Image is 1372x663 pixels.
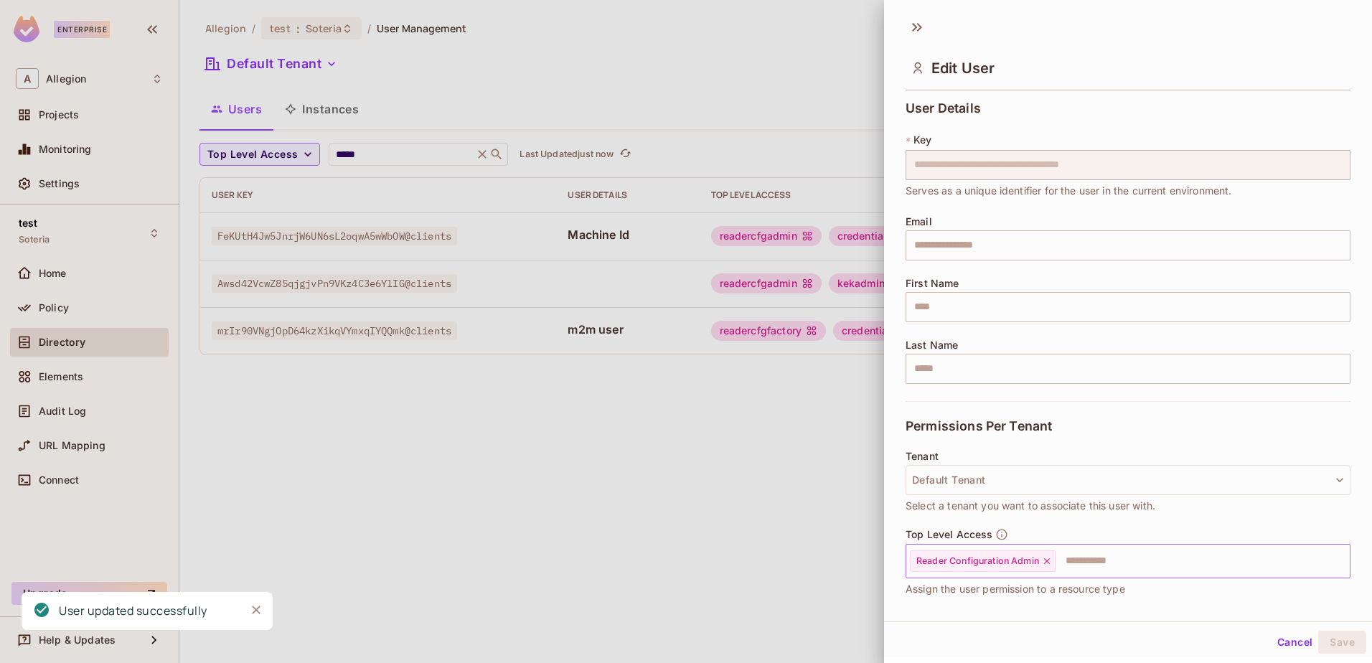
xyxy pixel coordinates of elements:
[1318,631,1366,654] button: Save
[906,216,932,227] span: Email
[906,581,1125,597] span: Assign the user permission to a resource type
[1343,559,1345,562] button: Open
[916,555,1039,567] span: Reader Configuration Admin
[906,465,1350,495] button: Default Tenant
[910,550,1056,572] div: Reader Configuration Admin
[906,278,959,289] span: First Name
[1272,631,1318,654] button: Cancel
[245,599,267,621] button: Close
[906,339,958,351] span: Last Name
[906,529,992,540] span: Top Level Access
[913,134,931,146] span: Key
[906,451,939,462] span: Tenant
[931,60,995,77] span: Edit User
[906,101,981,116] span: User Details
[906,419,1052,433] span: Permissions Per Tenant
[906,183,1232,199] span: Serves as a unique identifier for the user in the current environment.
[906,498,1155,514] span: Select a tenant you want to associate this user with.
[59,602,207,620] div: User updated successfully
